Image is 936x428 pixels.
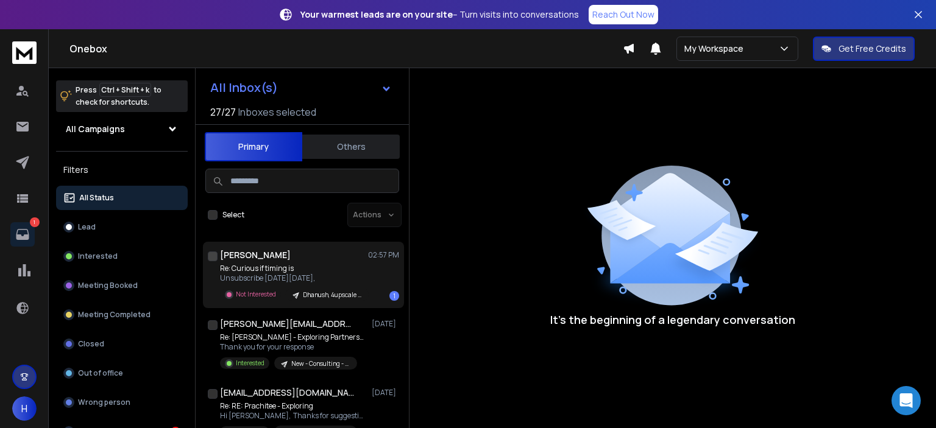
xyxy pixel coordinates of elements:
p: – Turn visits into conversations [300,9,579,21]
a: 1 [10,222,35,247]
button: H [12,396,37,421]
p: 02:57 PM [368,250,399,260]
p: 1 [30,217,40,227]
p: Interested [236,359,264,368]
p: [DATE] [372,319,399,329]
div: 1 [389,291,399,301]
p: Unsubscribe [DATE][DATE], [220,273,366,283]
button: Wrong person [56,390,188,415]
p: Dhanush, 4upscale - [GEOGRAPHIC_DATA] [303,290,361,300]
span: 27 / 27 [210,105,236,119]
h3: Filters [56,161,188,178]
p: [DATE] [372,388,399,398]
p: All Status [79,193,114,203]
p: It’s the beginning of a legendary conversation [550,311,795,328]
h3: Inboxes selected [238,105,316,119]
button: All Inbox(s) [200,75,402,100]
a: Reach Out Now [589,5,658,24]
p: Interested [78,251,118,261]
p: Thank you for your response [220,342,366,352]
p: Lead [78,222,96,232]
p: Hi [PERSON_NAME], Thanks for suggesting [DATE] [220,411,366,421]
h1: All Campaigns [66,123,125,135]
p: New - Consulting - Indian - Allurecent [291,359,350,368]
span: Ctrl + Shift + k [99,83,151,97]
button: All Campaigns [56,117,188,141]
img: logo [12,41,37,64]
button: Lead [56,215,188,239]
h1: All Inbox(s) [210,82,278,94]
p: Reach Out Now [592,9,654,21]
button: Others [302,133,400,160]
label: Select [222,210,244,220]
p: Get Free Credits [838,43,906,55]
p: Meeting Completed [78,310,151,320]
p: Meeting Booked [78,281,138,290]
button: Closed [56,332,188,356]
button: Meeting Completed [56,303,188,327]
p: Closed [78,339,104,349]
button: Interested [56,244,188,268]
p: Wrong person [78,398,130,407]
button: Meeting Booked [56,273,188,298]
h1: Onebox [69,41,623,56]
div: Open Intercom Messenger [892,386,921,415]
button: Out of office [56,361,188,385]
p: Not Interested [236,290,276,299]
p: Re: Curious if timing is [220,264,366,273]
p: Re: [PERSON_NAME] - Exploring Partnership [220,332,366,342]
p: Re: RE: Prachitee - Exploring [220,401,366,411]
p: My Workspace [684,43,748,55]
button: Get Free Credits [813,37,915,61]
h1: [EMAIL_ADDRESS][DOMAIN_NAME] [220,387,354,399]
h1: [PERSON_NAME][EMAIL_ADDRESS][DOMAIN_NAME] [220,318,354,330]
h1: [PERSON_NAME] [220,249,291,261]
p: Press to check for shortcuts. [76,84,161,108]
button: All Status [56,186,188,210]
strong: Your warmest leads are on your site [300,9,453,20]
p: Out of office [78,368,123,378]
button: Primary [205,132,302,161]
